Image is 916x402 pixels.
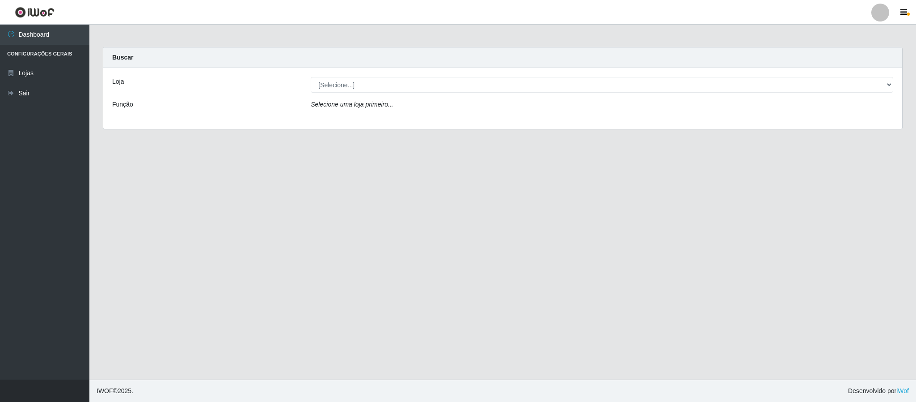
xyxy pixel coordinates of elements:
[848,386,909,396] span: Desenvolvido por
[97,387,113,394] span: IWOF
[112,77,124,86] label: Loja
[15,7,55,18] img: CoreUI Logo
[112,100,133,109] label: Função
[97,386,133,396] span: © 2025 .
[896,387,909,394] a: iWof
[311,101,393,108] i: Selecione uma loja primeiro...
[112,54,133,61] strong: Buscar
